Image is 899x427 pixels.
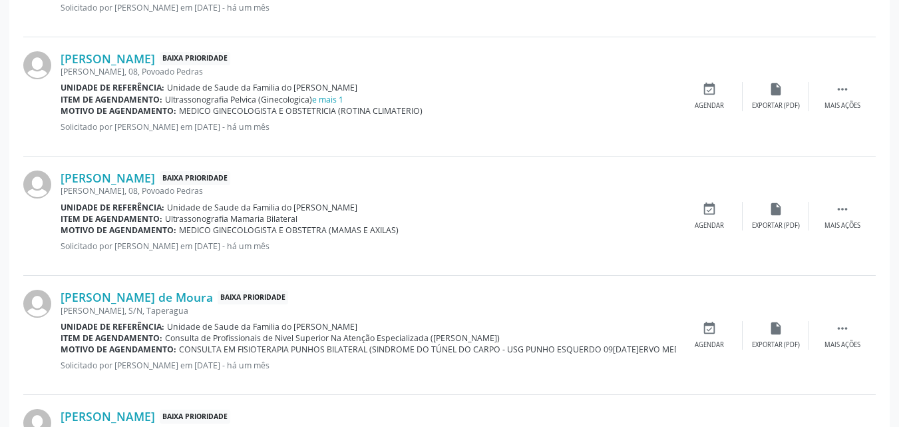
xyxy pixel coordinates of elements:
div: Agendar [695,221,724,230]
b: Motivo de agendamento: [61,344,176,355]
span: Unidade de Saude da Familia do [PERSON_NAME] [167,321,357,332]
b: Item de agendamento: [61,332,162,344]
b: Motivo de agendamento: [61,224,176,236]
p: Solicitado por [PERSON_NAME] em [DATE] - há um mês [61,240,676,252]
p: Solicitado por [PERSON_NAME] em [DATE] - há um mês [61,360,676,371]
a: [PERSON_NAME] [61,171,155,185]
b: Item de agendamento: [61,213,162,224]
b: Unidade de referência: [61,202,164,213]
span: Baixa Prioridade [160,52,230,66]
b: Item de agendamento: [61,94,162,105]
p: Solicitado por [PERSON_NAME] em [DATE] - há um mês [61,121,676,133]
div: Exportar (PDF) [752,340,800,350]
i: event_available [702,82,717,97]
b: Unidade de referência: [61,321,164,332]
span: CONSULTA EM FISIOTERAPIA PUNHOS BILATERAL (SINDROME DO TÚNEL DO CARPO - USG PUNHO ESQUERDO 09[DAT... [179,344,820,355]
b: Unidade de referência: [61,82,164,93]
i: event_available [702,202,717,216]
div: [PERSON_NAME], 08, Povoado Pedras [61,185,676,197]
div: Mais ações [824,101,860,111]
span: Baixa Prioridade [160,410,230,424]
a: [PERSON_NAME] de Moura [61,290,213,304]
div: [PERSON_NAME], S/N, Taperagua [61,305,676,316]
i: insert_drive_file [769,202,783,216]
i:  [835,202,850,216]
div: Exportar (PDF) [752,101,800,111]
p: Solicitado por [PERSON_NAME] em [DATE] - há um mês [61,2,676,13]
img: img [23,51,51,79]
i: insert_drive_file [769,82,783,97]
div: Agendar [695,101,724,111]
a: [PERSON_NAME] [61,409,155,424]
div: [PERSON_NAME], 08, Povoado Pedras [61,66,676,77]
span: Unidade de Saude da Familia do [PERSON_NAME] [167,202,357,213]
div: Mais ações [824,340,860,350]
i:  [835,82,850,97]
i: event_available [702,321,717,336]
a: [PERSON_NAME] [61,51,155,66]
span: Ultrassonografia Mamaria Bilateral [165,213,297,224]
span: MEDICO GINECOLOGISTA E OBSTETRICIA (ROTINA CLIMATERIO) [179,105,423,117]
img: img [23,290,51,318]
span: Ultrassonografia Pelvica (Ginecologica) [165,94,343,105]
b: Motivo de agendamento: [61,105,176,117]
span: Baixa Prioridade [218,290,288,304]
div: Mais ações [824,221,860,230]
span: Unidade de Saude da Familia do [PERSON_NAME] [167,82,357,93]
i: insert_drive_file [769,321,783,336]
img: img [23,171,51,199]
div: Agendar [695,340,724,350]
span: Consulta de Profissionais de Nivel Superior Na Atenção Especializada ([PERSON_NAME]) [165,332,500,344]
i:  [835,321,850,336]
span: MEDICO GINECOLOGISTA E OBSTETRA (MAMAS E AXILAS) [179,224,399,236]
span: Baixa Prioridade [160,171,230,185]
div: Exportar (PDF) [752,221,800,230]
a: e mais 1 [312,94,343,105]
